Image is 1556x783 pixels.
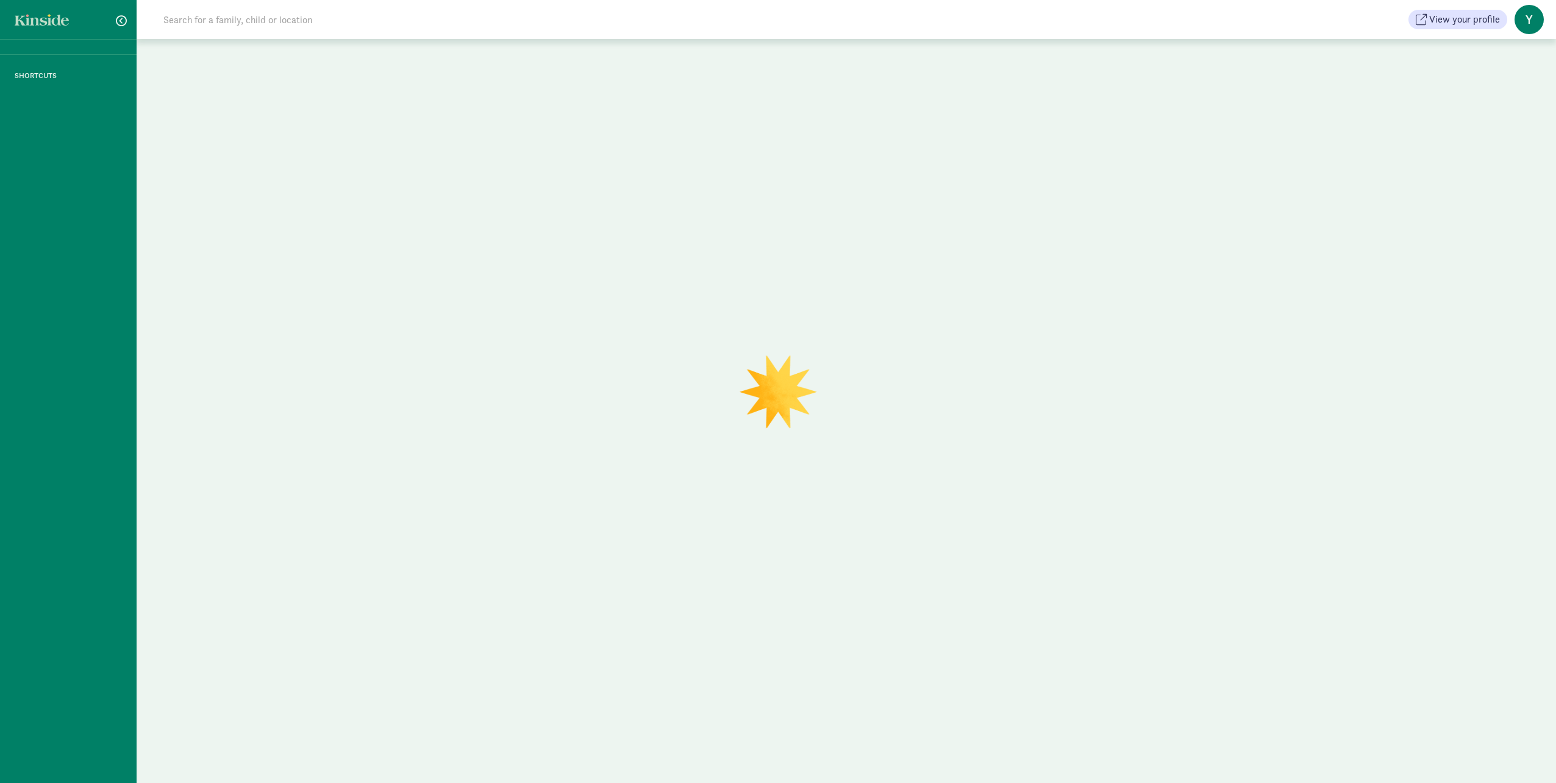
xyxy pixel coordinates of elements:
iframe: Chat Widget [1495,724,1556,783]
span: View your profile [1429,12,1500,27]
input: Search for a family, child or location [156,7,498,32]
button: View your profile [1408,10,1507,29]
span: Y [1515,5,1544,34]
